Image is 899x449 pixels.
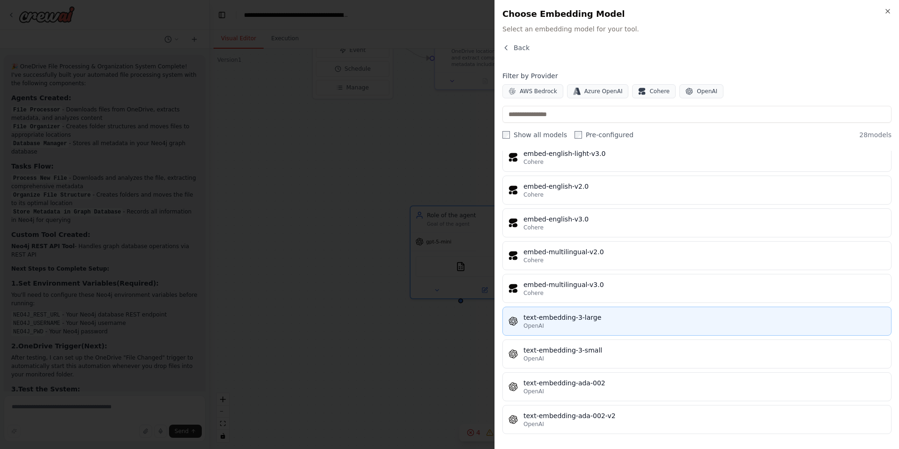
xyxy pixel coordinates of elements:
button: embed-multilingual-v2.0Cohere [502,241,892,270]
button: OpenAI [679,84,723,98]
button: text-embedding-ada-002-v2OpenAI [502,405,892,434]
span: OpenAI [523,322,544,330]
input: Pre-configured [575,131,582,139]
button: Azure OpenAI [567,84,629,98]
button: text-embedding-3-smallOpenAI [502,339,892,368]
button: embed-multilingual-v3.0Cohere [502,274,892,303]
div: embed-multilingual-v2.0 [523,247,885,257]
button: AWS Bedrock [502,84,563,98]
button: Cohere [632,84,676,98]
div: embed-english-v3.0 [523,214,885,224]
h2: Choose Embedding Model [502,7,892,21]
span: AWS Bedrock [520,88,557,95]
span: Back [514,43,530,52]
span: Cohere [523,224,544,231]
span: 28 models [859,130,892,140]
div: embed-multilingual-v3.0 [523,280,885,289]
div: text-embedding-3-large [523,313,885,322]
div: embed-english-v2.0 [523,182,885,191]
button: Back [502,43,530,52]
span: Azure OpenAI [584,88,623,95]
span: OpenAI [523,388,544,395]
label: Pre-configured [575,130,634,140]
button: embed-english-light-v3.0Cohere [502,143,892,172]
span: OpenAI [523,355,544,362]
div: text-embedding-ada-002-v2 [523,411,885,420]
button: embed-english-v2.0Cohere [502,176,892,205]
label: Show all models [502,130,567,140]
span: Cohere [523,257,544,264]
button: embed-english-v3.0Cohere [502,208,892,237]
div: text-embedding-3-small [523,346,885,355]
button: text-embedding-ada-002OpenAI [502,372,892,401]
input: Show all models [502,131,510,139]
span: Cohere [649,88,670,95]
div: embed-english-light-v3.0 [523,149,885,158]
span: Select an embedding model for your tool. [502,24,892,34]
span: Cohere [523,158,544,166]
h4: Filter by Provider [502,71,892,81]
span: OpenAI [697,88,717,95]
span: OpenAI [523,420,544,428]
span: Cohere [523,191,544,199]
span: Cohere [523,289,544,297]
div: text-embedding-ada-002 [523,378,885,388]
button: text-embedding-3-largeOpenAI [502,307,892,336]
